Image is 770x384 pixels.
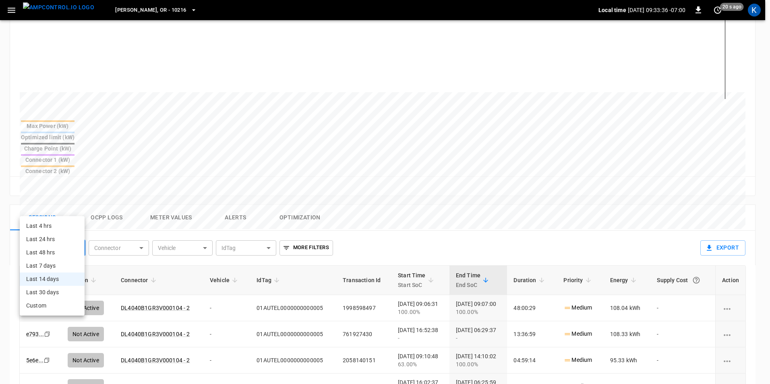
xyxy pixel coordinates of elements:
[20,219,85,233] li: Last 4 hrs
[20,273,85,286] li: Last 14 days
[20,246,85,259] li: Last 48 hrs
[20,233,85,246] li: Last 24 hrs
[20,259,85,273] li: Last 7 days
[20,286,85,299] li: Last 30 days
[20,299,85,312] li: Custom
